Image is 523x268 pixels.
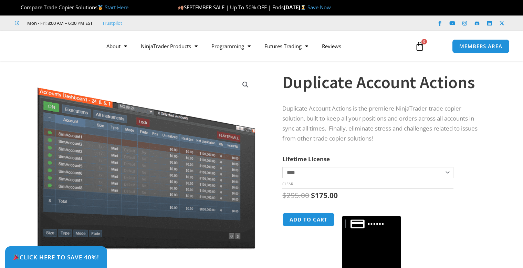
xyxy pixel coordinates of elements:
a: Futures Trading [258,38,315,54]
span: SEPTEMBER SALE | Up To 50% OFF | Ends [178,4,283,11]
img: Screenshot 2024-08-26 15414455555 [35,73,257,249]
strong: [DATE] [284,4,307,11]
img: 🎉 [13,254,19,260]
a: Clear options [282,182,293,186]
a: Start Here [105,4,128,11]
text: •••••• [368,220,385,228]
a: Programming [205,38,258,54]
img: 🍂 [178,5,184,10]
a: NinjaTrader Products [134,38,205,54]
img: ⌛ [301,5,306,10]
a: View full-screen image gallery [239,79,252,91]
h1: Duplicate Account Actions [282,70,483,94]
iframe: Secure payment input frame [341,212,402,212]
a: Trustpilot [102,19,122,27]
button: Add to cart [282,213,335,227]
bdi: 295.00 [282,190,309,200]
span: 0 [421,39,427,44]
a: Save Now [307,4,331,11]
p: Duplicate Account Actions is the premiere NinjaTrader trade copier solution, built to keep all yo... [282,104,483,144]
span: Mon - Fri: 8:00 AM – 6:00 PM EST [25,19,93,27]
span: Compare Trade Copier Solutions [15,4,128,11]
a: MEMBERS AREA [452,39,510,53]
a: 0 [405,36,435,56]
a: 🎉Click Here to save 40%! [5,246,107,268]
span: Click Here to save 40%! [13,254,99,260]
img: 🥇 [98,5,103,10]
img: LogoAI | Affordable Indicators – NinjaTrader [15,34,89,59]
span: $ [311,190,315,200]
a: About [100,38,134,54]
span: MEMBERS AREA [459,44,502,49]
nav: Menu [100,38,408,54]
label: Lifetime License [282,155,330,163]
bdi: 175.00 [311,190,338,200]
span: $ [282,190,286,200]
img: 🏆 [15,5,20,10]
a: Reviews [315,38,348,54]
